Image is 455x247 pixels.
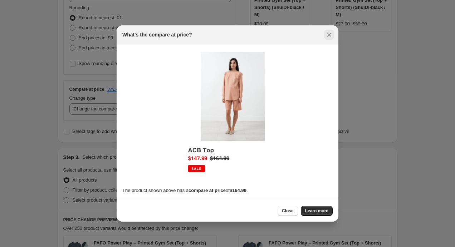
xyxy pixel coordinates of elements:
button: Close [278,206,298,216]
span: Learn more [305,208,328,214]
b: compare at price [189,188,226,193]
h2: What's the compare at price? [122,31,192,38]
p: The product shown above has a of . [122,187,333,194]
img: Compare at price example [183,50,272,181]
button: Close [324,30,334,40]
span: Close [282,208,294,214]
a: Learn more [301,206,333,216]
b: $164.99 [230,188,246,193]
